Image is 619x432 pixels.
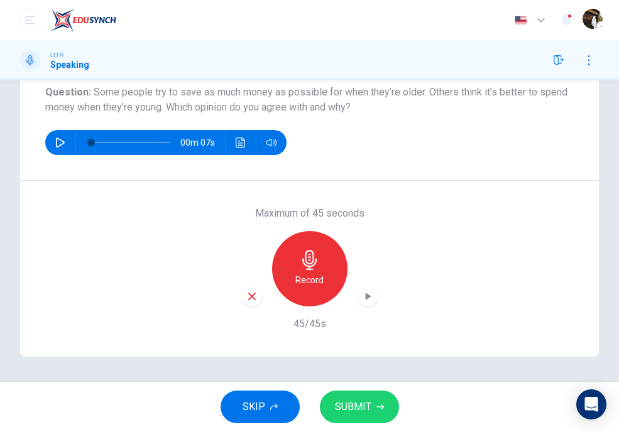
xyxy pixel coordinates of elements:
button: open mobile menu [20,10,40,30]
div: Open Intercom Messenger [576,389,606,419]
button: SUBMIT [320,391,399,423]
img: Profile picture [583,9,603,29]
h1: Speaking [50,60,89,70]
img: en [513,16,529,25]
h6: 45/45s [293,316,326,332]
span: Some people try to save as much money as possible for when they’re older. Others think it’s bette... [45,86,567,113]
button: SKIP [221,391,300,423]
img: ELTC logo [50,8,116,33]
button: Click to see the audio transcription [231,130,251,155]
span: SUBMIT [335,398,371,416]
span: CEFR [50,51,63,60]
span: SKIP [243,398,265,416]
h6: Record [295,273,324,288]
span: 00m 07s [180,130,225,155]
button: Record [272,231,348,306]
span: Which opinion do you agree with and why? [166,101,351,113]
h6: Question : [45,85,574,115]
h6: Maximum of 45 seconds [255,206,364,221]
